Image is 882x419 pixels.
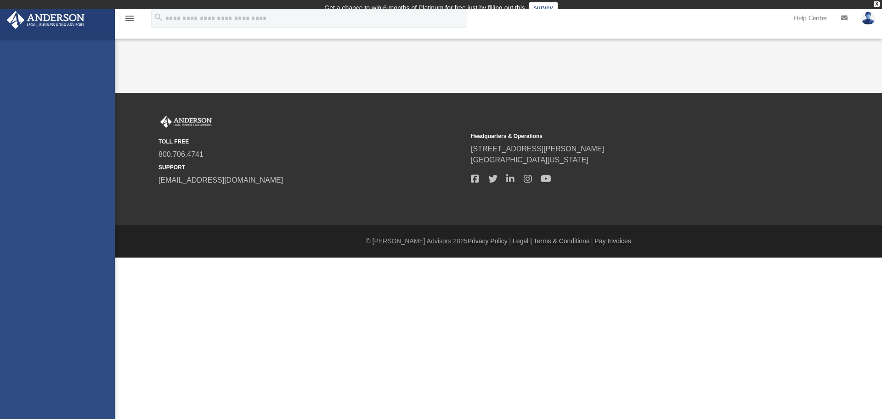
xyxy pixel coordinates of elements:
[471,145,604,153] a: [STREET_ADDRESS][PERSON_NAME]
[471,132,777,140] small: Headquarters & Operations
[158,150,204,158] a: 800.706.4741
[529,2,558,13] a: survey
[324,2,525,13] div: Get a chance to win 6 months of Platinum for free just by filling out this
[874,1,880,7] div: close
[468,237,511,245] a: Privacy Policy |
[124,17,135,24] a: menu
[594,237,631,245] a: Pay Invoices
[158,176,283,184] a: [EMAIL_ADDRESS][DOMAIN_NAME]
[471,156,588,164] a: [GEOGRAPHIC_DATA][US_STATE]
[513,237,532,245] a: Legal |
[861,11,875,25] img: User Pic
[4,11,87,29] img: Anderson Advisors Platinum Portal
[534,237,593,245] a: Terms & Conditions |
[158,163,464,172] small: SUPPORT
[158,116,214,128] img: Anderson Advisors Platinum Portal
[115,236,882,246] div: © [PERSON_NAME] Advisors 2025
[124,13,135,24] i: menu
[153,12,164,23] i: search
[158,138,464,146] small: TOLL FREE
